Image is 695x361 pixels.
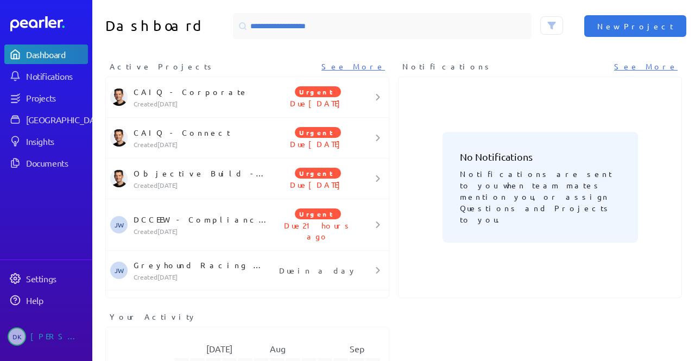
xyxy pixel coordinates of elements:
a: Insights [4,131,88,151]
a: [GEOGRAPHIC_DATA] [4,110,88,129]
a: DK[PERSON_NAME] [4,323,88,350]
span: Urgent [295,86,341,97]
div: Help [26,295,87,306]
span: Active Projects [110,61,215,72]
div: Documents [26,157,87,168]
p: Created [DATE] [134,227,271,236]
a: Projects [4,88,88,107]
text: Aug [270,343,286,354]
a: Settings [4,269,88,288]
p: CAIQ - Connect [134,127,271,138]
h1: Dashboard [105,13,229,39]
img: James Layton [110,88,128,106]
a: See More [321,61,385,72]
p: Created [DATE] [134,181,271,189]
p: DCCEEW - Compliance System [134,214,271,225]
span: Urgent [295,208,341,219]
h3: No Notifications [460,149,621,164]
p: Due in a day [271,265,365,276]
span: Jeremy Williams [110,216,128,233]
div: [PERSON_NAME] [30,327,85,346]
span: New Project [597,21,673,31]
div: Notifications [26,71,87,81]
span: Dan Kilgallon [8,327,26,346]
div: Insights [26,136,87,147]
p: Due [DATE] [271,179,365,190]
p: Due 21 hours ago [271,220,365,242]
p: Notifications are sent to you when team mates mention you, or assign Questions and Projects to you. [460,164,621,225]
p: Due [DATE] [271,138,365,149]
div: Settings [26,273,87,284]
button: New Project [584,15,686,37]
a: See More [614,61,678,72]
p: Greyhound Racing VIC - Dig GH Lifecyle Tracking [134,259,271,270]
a: Notifications [4,66,88,86]
p: Objective Build - Hutt City Council [134,168,271,179]
p: CAIQ - Corporate [134,86,271,97]
div: Projects [26,92,87,103]
a: Documents [4,153,88,173]
div: [GEOGRAPHIC_DATA] [26,114,107,125]
p: Due [DATE] [271,98,365,109]
span: Notifications [402,61,492,72]
p: Created [DATE] [134,140,271,149]
a: Help [4,290,88,310]
img: James Layton [110,129,128,147]
p: Created [DATE] [134,273,271,281]
span: Urgent [295,127,341,138]
p: Created [DATE] [134,99,271,108]
img: James Layton [110,170,128,187]
a: Dashboard [10,16,88,31]
span: Urgent [295,168,341,179]
a: Dashboard [4,45,88,64]
span: Your Activity [110,311,197,322]
span: Jeremy Williams [110,262,128,279]
text: Sep [350,343,364,354]
text: [DATE] [206,343,232,354]
div: Dashboard [26,49,87,60]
